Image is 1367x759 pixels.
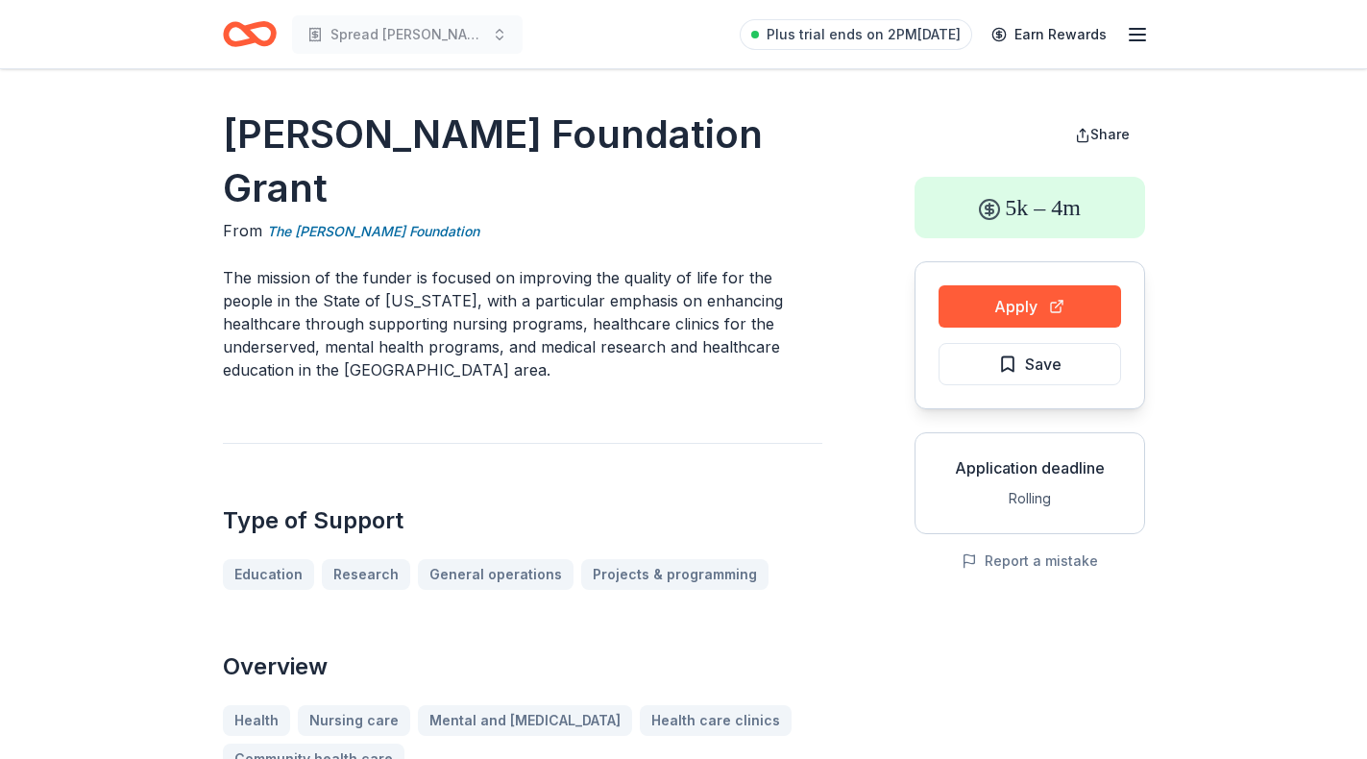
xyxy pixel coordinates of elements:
div: Rolling [931,487,1129,510]
a: General operations [418,559,574,590]
button: Report a mistake [962,550,1098,573]
a: Projects & programming [581,559,769,590]
div: From [223,219,822,243]
div: 5k – 4m [915,177,1145,238]
span: Save [1025,352,1062,377]
button: Share [1060,115,1145,154]
a: Plus trial ends on 2PM[DATE] [740,19,972,50]
a: Home [223,12,277,57]
span: Plus trial ends on 2PM[DATE] [767,23,961,46]
h2: Type of Support [223,505,822,536]
a: The [PERSON_NAME] Foundation [267,220,479,243]
button: Spread [PERSON_NAME] [292,15,523,54]
p: The mission of the funder is focused on improving the quality of life for the people in the State... [223,266,822,381]
div: Application deadline [931,456,1129,479]
a: Education [223,559,314,590]
span: Share [1090,126,1130,142]
a: Earn Rewards [980,17,1118,52]
span: Spread [PERSON_NAME] [330,23,484,46]
h1: [PERSON_NAME] Foundation Grant [223,108,822,215]
a: Research [322,559,410,590]
h2: Overview [223,651,822,682]
button: Save [939,343,1121,385]
button: Apply [939,285,1121,328]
